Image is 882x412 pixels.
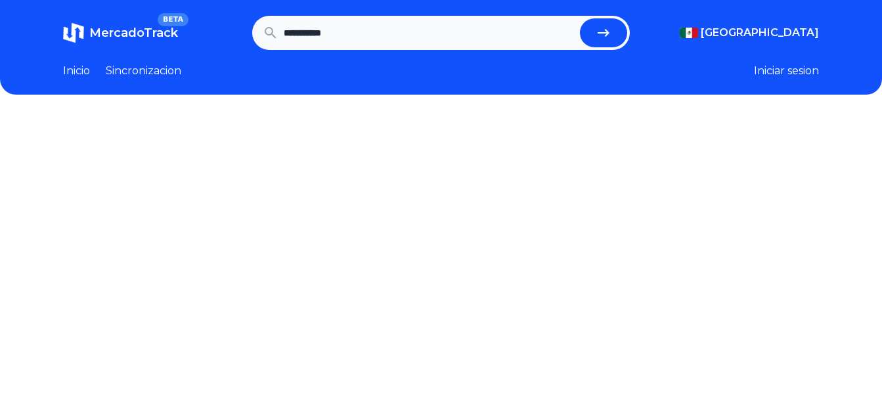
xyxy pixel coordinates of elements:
[701,25,819,41] span: [GEOGRAPHIC_DATA]
[63,22,84,43] img: MercadoTrack
[754,63,819,79] button: Iniciar sesion
[63,63,90,79] a: Inicio
[63,22,178,43] a: MercadoTrackBETA
[680,25,819,41] button: [GEOGRAPHIC_DATA]
[158,13,188,26] span: BETA
[89,26,178,40] span: MercadoTrack
[680,28,698,38] img: Mexico
[106,63,181,79] a: Sincronizacion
